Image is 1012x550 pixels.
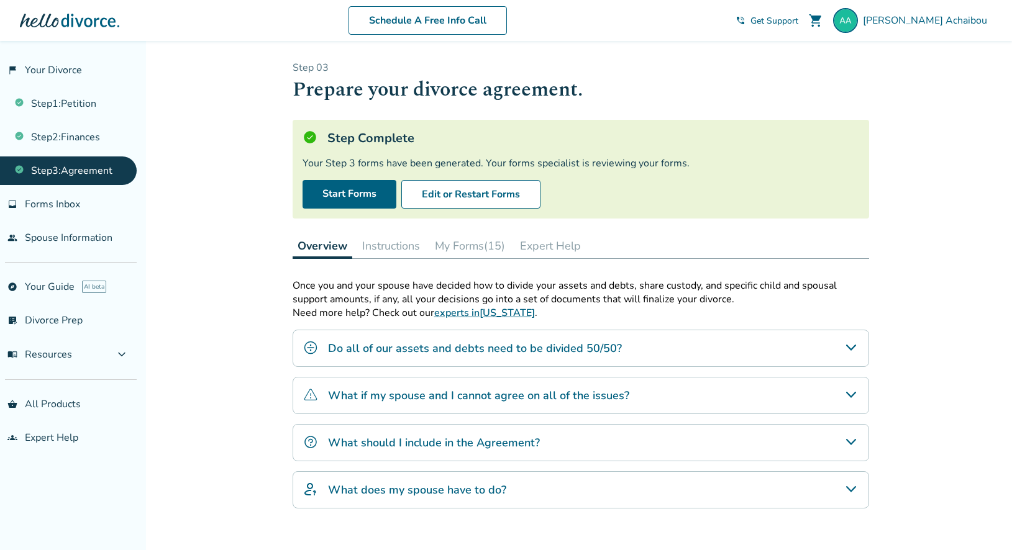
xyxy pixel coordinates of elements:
[303,180,396,209] a: Start Forms
[293,233,352,259] button: Overview
[303,156,859,170] div: Your Step 3 forms have been generated. Your forms specialist is reviewing your forms.
[7,348,72,361] span: Resources
[293,330,869,367] div: Do all of our assets and debts need to be divided 50/50?
[114,347,129,362] span: expand_more
[293,471,869,508] div: What does my spouse have to do?
[7,399,17,409] span: shopping_basket
[736,15,798,27] a: phone_in_talkGet Support
[293,306,869,320] p: Need more help? Check out our .
[7,233,17,243] span: people
[430,233,510,258] button: My Forms(15)
[293,74,869,105] h1: Prepare your divorce agreement.
[7,433,17,443] span: groups
[808,13,823,28] span: shopping_cart
[328,435,540,451] h4: What should I include in the Agreement?
[750,15,798,27] span: Get Support
[25,197,80,211] span: Forms Inbox
[950,490,1012,550] iframe: Chat Widget
[327,130,414,147] h5: Step Complete
[293,377,869,414] div: What if my spouse and I cannot agree on all of the issues?
[863,14,992,27] span: [PERSON_NAME] Achaibou
[328,482,506,498] h4: What does my spouse have to do?
[515,233,586,258] button: Expert Help
[7,282,17,292] span: explore
[736,16,745,25] span: phone_in_talk
[328,387,629,403] h4: What if my spouse and I cannot agree on all of the issues?
[328,340,622,356] h4: Do all of our assets and debts need to be divided 50/50?
[293,61,869,74] p: Step 0 3
[303,340,318,355] img: Do all of our assets and debts need to be divided 50/50?
[357,233,425,258] button: Instructions
[303,435,318,449] img: What should I include in the Agreement?
[7,349,17,359] span: menu_book
[7,65,17,75] span: flag_2
[401,180,540,209] button: Edit or Restart Forms
[293,424,869,461] div: What should I include in the Agreement?
[833,8,858,33] img: amy.ennis@gmail.com
[82,281,106,293] span: AI beta
[303,482,318,497] img: What does my spouse have to do?
[434,306,535,320] a: experts in[US_STATE]
[303,387,318,402] img: What if my spouse and I cannot agree on all of the issues?
[7,199,17,209] span: inbox
[349,6,507,35] a: Schedule A Free Info Call
[293,279,869,306] p: Once you and your spouse have decided how to divide your assets and debts, share custody, and spe...
[7,315,17,325] span: list_alt_check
